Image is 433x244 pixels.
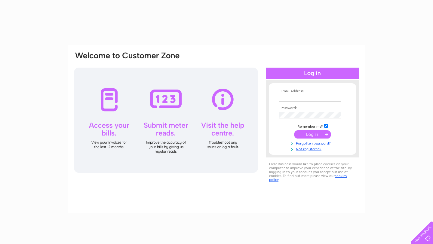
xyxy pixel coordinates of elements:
[278,106,347,110] th: Password:
[294,130,331,139] input: Submit
[279,140,347,146] a: Forgotten password?
[278,123,347,129] td: Remember me?
[279,146,347,151] a: Not registered?
[278,89,347,93] th: Email Address:
[269,174,347,182] a: cookies policy
[266,159,359,185] div: Clear Business would like to place cookies on your computer to improve your experience of the sit...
